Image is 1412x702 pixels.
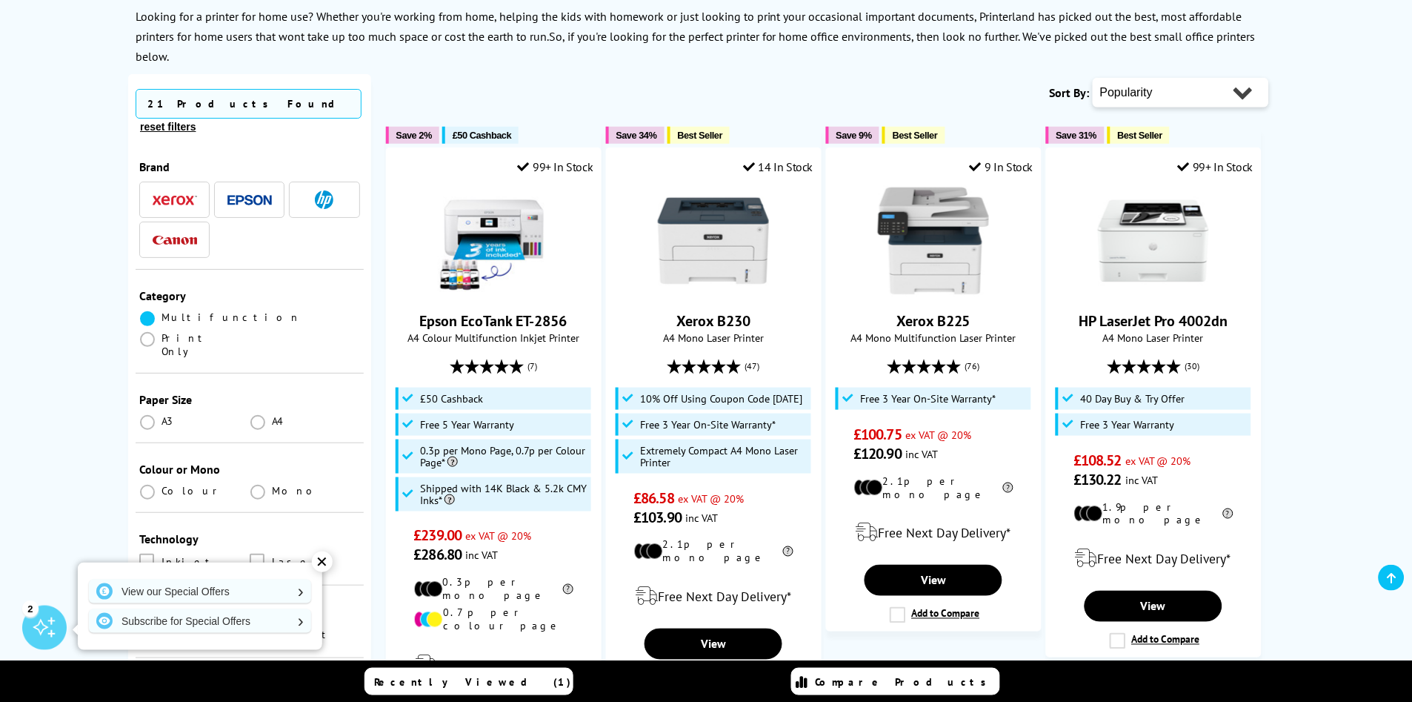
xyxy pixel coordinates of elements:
[465,529,531,543] span: ex VAT @ 20%
[386,127,439,144] button: Save 2%
[420,483,587,506] span: Shipped with 14K Black & 5.2k CMY Inks*
[834,331,1033,345] span: A4 Mono Multifunction Laser Printer
[614,576,813,617] div: modal_delivery
[272,554,322,570] span: Laser
[139,532,360,546] div: Technology
[518,159,593,174] div: 99+ In Stock
[834,512,1033,554] div: modal_delivery
[1125,454,1191,468] span: ex VAT @ 20%
[272,484,321,497] span: Mono
[676,311,750,331] a: Xerox B230
[1046,127,1105,144] button: Save 31%
[1080,419,1174,431] span: Free 3 Year Warranty
[1050,85,1090,100] span: Sort By:
[634,489,675,508] span: £86.58
[854,425,902,444] span: £100.75
[161,414,175,428] span: A3
[634,508,682,527] span: £103.90
[678,130,723,141] span: Best Seller
[860,393,996,405] span: Free 3 Year On-Site Warranty*
[272,414,285,428] span: A4
[1098,185,1209,297] img: HP LaserJet Pro 4002dn
[865,565,1002,596] a: View
[136,120,200,133] button: reset filters
[645,629,782,660] a: View
[89,609,311,633] a: Subscribe for Special Offers
[465,549,498,563] span: inc VAT
[890,607,980,623] label: Add to Compare
[745,352,760,380] span: (47)
[161,484,223,497] span: Colour
[438,185,549,297] img: Epson EcoTank ET-2856
[438,285,549,299] a: Epson EcoTank ET-2856
[315,191,333,209] img: HP
[882,127,945,144] button: Best Seller
[420,419,514,431] span: Free 5 Year Warranty
[1054,538,1253,580] div: modal_delivery
[1125,473,1158,487] span: inc VAT
[634,538,793,565] li: 2.1p per mono page
[816,675,995,689] span: Compare Products
[667,127,730,144] button: Best Seller
[640,445,807,468] span: Extremely Compact A4 Mono Laser Printer
[1080,393,1185,405] span: 40 Day Buy & Try Offer
[658,285,769,299] a: Xerox B230
[136,29,1256,64] p: So, if you're looking for the perfect printer for home office environments, then look no further....
[1085,591,1222,622] a: View
[1178,159,1253,174] div: 99+ In Stock
[1056,130,1097,141] span: Save 31%
[616,130,657,141] span: Save 34%
[139,288,360,303] div: Category
[527,352,537,380] span: (7)
[136,89,362,119] span: 21 Products Found
[791,668,1000,695] a: Compare Products
[1098,285,1209,299] a: HP LaserJet Pro 4002dn
[1079,311,1228,331] a: HP LaserJet Pro 4002dn
[298,190,351,210] button: HP
[640,419,776,431] span: Free 3 Year On-Site Warranty*
[854,444,902,463] span: £120.90
[161,311,301,324] span: Multifunction
[614,331,813,345] span: A4 Mono Laser Printer
[442,127,519,144] button: £50 Cashback
[678,491,744,506] span: ex VAT @ 20%
[1074,451,1122,470] span: £108.52
[420,393,483,405] span: £50 Cashback
[414,576,573,603] li: 0.3p per mono page
[893,130,938,141] span: Best Seller
[878,185,989,297] img: Xerox B225
[685,511,718,525] span: inc VAT
[854,474,1013,501] li: 2.1p per mono page
[148,230,202,250] button: Canon
[161,331,250,358] span: Print Only
[414,546,462,565] span: £286.80
[1074,500,1233,527] li: 1.9p per mono page
[896,311,970,331] a: Xerox B225
[970,159,1033,174] div: 9 In Stock
[420,445,587,468] span: 0.3p per Mono Page, 0.7p per Colour Page*
[414,606,573,633] li: 0.7p per colour page
[153,236,197,245] img: Canon
[153,195,197,205] img: Xerox
[139,462,360,477] div: Colour or Mono
[905,428,971,442] span: ex VAT @ 20%
[905,447,938,461] span: inc VAT
[374,675,571,689] span: Recently Viewed (1)
[312,552,333,572] div: ✕
[396,130,432,141] span: Save 2%
[1074,470,1122,489] span: £130.22
[1118,130,1163,141] span: Best Seller
[223,190,276,210] button: Epson
[1185,352,1200,380] span: (30)
[606,127,665,144] button: Save 34%
[420,311,567,331] a: Epson EcoTank ET-2856
[22,600,39,617] div: 2
[1054,331,1253,345] span: A4 Mono Laser Printer
[414,526,462,546] span: £239.00
[836,130,872,141] span: Save 9%
[394,331,593,345] span: A4 Colour Multifunction Inkjet Printer
[640,393,802,405] span: 10% Off Using Coupon Code [DATE]
[965,352,980,380] span: (76)
[453,130,511,141] span: £50 Cashback
[136,9,1242,44] p: Looking for a printer for home use? Whether you're working from home, helping the kids with homew...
